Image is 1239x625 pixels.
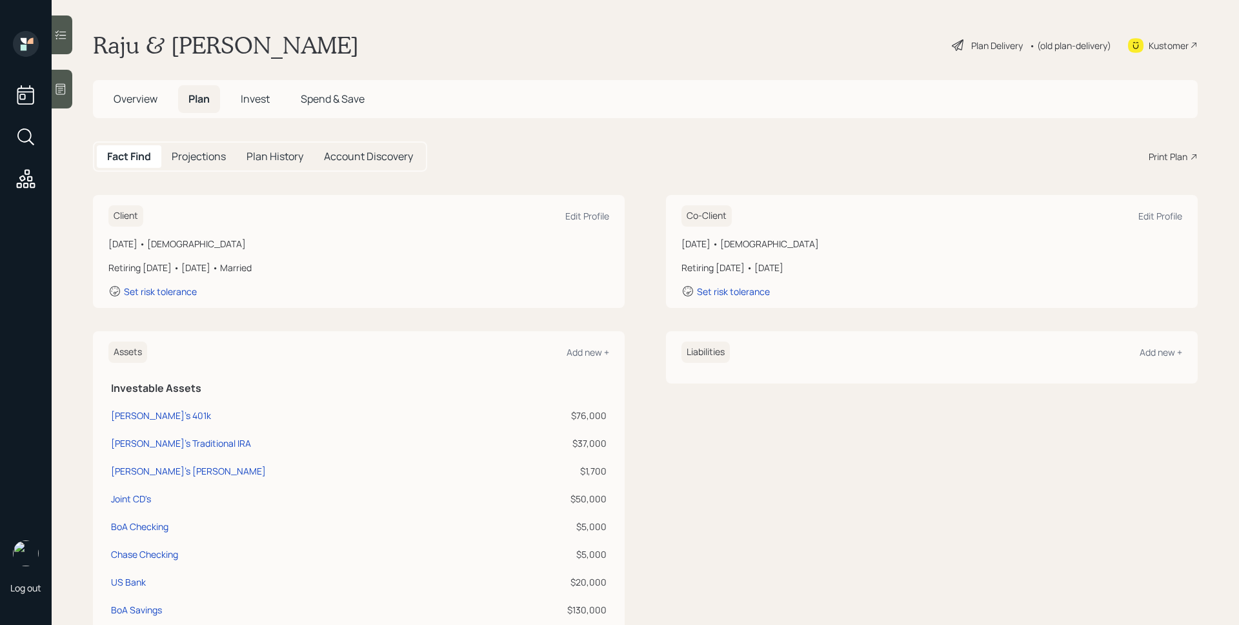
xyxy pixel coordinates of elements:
[503,464,607,478] div: $1,700
[1138,210,1182,222] div: Edit Profile
[503,603,607,617] div: $130,000
[1140,346,1182,358] div: Add new +
[324,150,413,163] h5: Account Discovery
[111,464,266,478] div: [PERSON_NAME]'s [PERSON_NAME]
[108,237,609,251] div: [DATE] • [DEMOGRAPHIC_DATA]
[697,285,770,298] div: Set risk tolerance
[111,575,146,589] div: US Bank
[681,261,1182,274] div: Retiring [DATE] • [DATE]
[1149,150,1187,163] div: Print Plan
[111,520,168,533] div: BoA Checking
[1029,39,1111,52] div: • (old plan-delivery)
[111,436,251,450] div: [PERSON_NAME]'s Traditional IRA
[111,548,178,561] div: Chase Checking
[241,92,270,106] span: Invest
[188,92,210,106] span: Plan
[503,409,607,422] div: $76,000
[681,237,1182,251] div: [DATE] • [DEMOGRAPHIC_DATA]
[107,150,151,163] h5: Fact Find
[503,492,607,506] div: $50,000
[93,31,359,59] h1: Raju & [PERSON_NAME]
[10,582,41,594] div: Log out
[114,92,157,106] span: Overview
[503,520,607,533] div: $5,000
[13,540,39,566] img: james-distasi-headshot.png
[108,205,143,227] h6: Client
[503,436,607,450] div: $37,000
[567,346,609,358] div: Add new +
[247,150,303,163] h5: Plan History
[108,261,609,274] div: Retiring [DATE] • [DATE] • Married
[108,342,147,363] h6: Assets
[565,210,609,222] div: Edit Profile
[503,548,607,561] div: $5,000
[111,409,211,422] div: [PERSON_NAME]'s 401k
[111,603,162,617] div: BoA Savings
[971,39,1023,52] div: Plan Delivery
[124,285,197,298] div: Set risk tolerance
[172,150,226,163] h5: Projections
[111,382,607,394] h5: Investable Assets
[301,92,365,106] span: Spend & Save
[681,205,732,227] h6: Co-Client
[1149,39,1189,52] div: Kustomer
[681,342,730,363] h6: Liabilities
[111,492,151,506] div: Joint CD's
[503,575,607,589] div: $20,000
